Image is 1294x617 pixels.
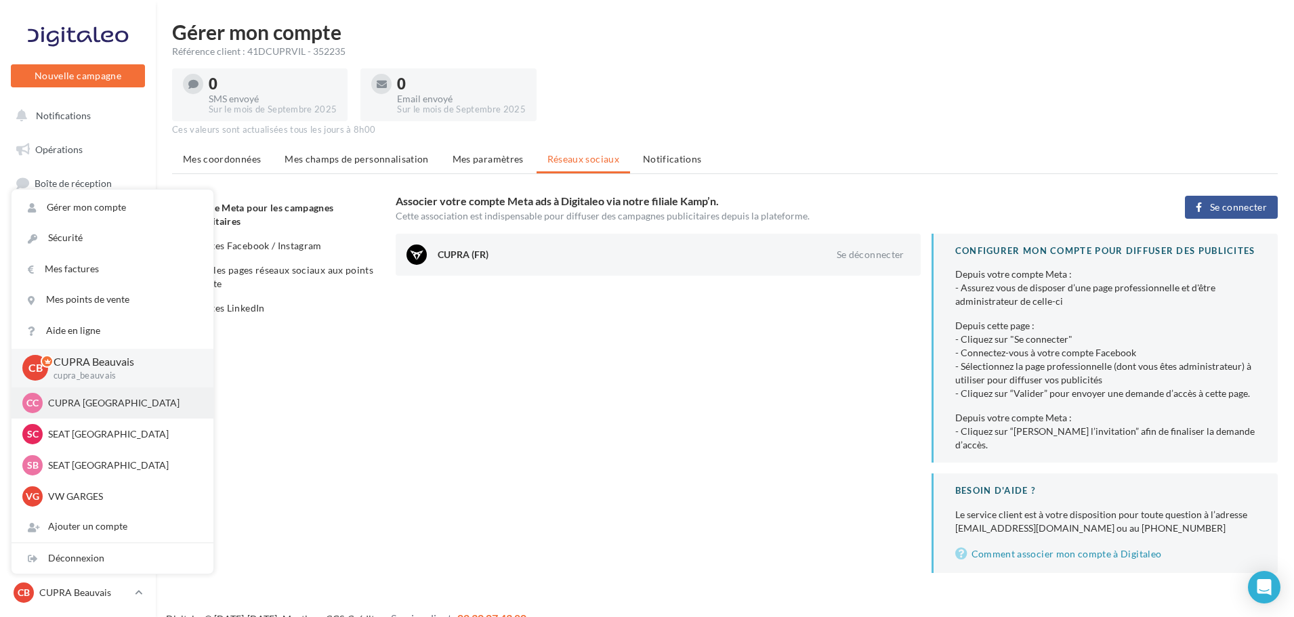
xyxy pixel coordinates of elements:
div: Déconnexion [12,543,213,574]
p: VW GARGES [48,490,197,503]
span: Opérations [35,144,83,155]
div: Depuis cette page : - Cliquez sur "Se connecter" - Connectez-vous à votre compte Facebook - Sélec... [955,319,1256,400]
div: Sur le mois de Septembre 2025 [209,104,337,116]
a: Opérations [8,135,148,164]
span: Comptes Facebook / Instagram [185,240,322,251]
span: Mes champs de personnalisation [285,153,429,165]
div: Open Intercom Messenger [1248,571,1280,603]
button: Se déconnecter [831,247,910,263]
span: CC [26,396,39,410]
div: 0 [397,77,525,91]
div: Ajouter un compte [12,511,213,542]
a: Mes points de vente [12,284,213,315]
a: Mes factures [12,254,213,284]
p: cupra_beauvais [54,370,192,382]
div: Référence client : 41DCUPRVIL - 352235 [172,45,1278,58]
span: SC [27,427,39,441]
a: Aide en ligne [12,316,213,346]
a: Visibilité en ligne [8,204,148,232]
button: Nouvelle campagne [11,64,145,87]
span: Se connecter [1210,202,1267,213]
span: VG [26,490,39,503]
a: CB CUPRA Beauvais [11,580,145,605]
div: CONFIGURER MON COMPTE POUR DIFFUSER DES PUBLICITES [955,244,1256,257]
span: SB [27,459,39,472]
span: Relier les pages réseaux sociaux aux points de vente [185,264,373,289]
div: Email envoyé [397,94,525,104]
div: Ces valeurs sont actualisées tous les jours à 8h00 [172,124,1278,136]
a: Boîte de réception [8,169,148,198]
span: Notifications [643,153,702,165]
div: Depuis votre compte Meta : - Assurez vous de disposer d’une page professionnelle et d'être admini... [955,268,1256,308]
a: Campagnes DataOnDemand [8,417,148,457]
div: Le service client est à votre disposition pour toute question à l’adresse [EMAIL_ADDRESS][DOMAIN_... [955,508,1256,535]
span: Mes coordonnées [183,153,261,165]
span: CB [18,586,30,599]
h1: Gérer mon compte [172,22,1278,42]
span: Comptes LinkedIn [185,302,265,314]
a: Campagnes [8,238,148,266]
button: Se connecter [1185,196,1278,219]
a: Calendrier [8,339,148,367]
p: SEAT [GEOGRAPHIC_DATA] [48,427,197,441]
span: Notifications [36,110,91,121]
div: BESOIN D'AIDE ? [955,484,1256,497]
a: Comment associer mon compte à Digitaleo [955,546,1256,562]
a: Sécurité [12,223,213,253]
span: Mes paramètres [453,153,524,165]
a: Contacts [8,271,148,299]
p: CUPRA [GEOGRAPHIC_DATA] [48,396,197,410]
a: PLV et print personnalisable [8,372,148,412]
span: Boîte de réception [35,177,112,189]
div: Cette association est indispensable pour diffuser des campagnes publicitaires depuis la plateforme. [396,209,1100,223]
button: Notifications [8,102,142,130]
div: Depuis votre compte Meta : - Cliquez sur “[PERSON_NAME] l’invitation” afin de finaliser la demand... [955,411,1256,452]
div: CUPRA (FR) [438,248,801,261]
span: CB [28,360,43,376]
div: 0 [209,77,337,91]
a: Médiathèque [8,305,148,333]
a: Gérer mon compte [12,192,213,223]
p: SEAT [GEOGRAPHIC_DATA] [48,459,197,472]
div: Sur le mois de Septembre 2025 [397,104,525,116]
p: CUPRA Beauvais [54,354,192,370]
div: SMS envoyé [209,94,337,104]
p: CUPRA Beauvais [39,586,129,599]
h3: Associer votre compte Meta ads à Digitaleo via notre filiale Kamp’n. [396,196,1100,207]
